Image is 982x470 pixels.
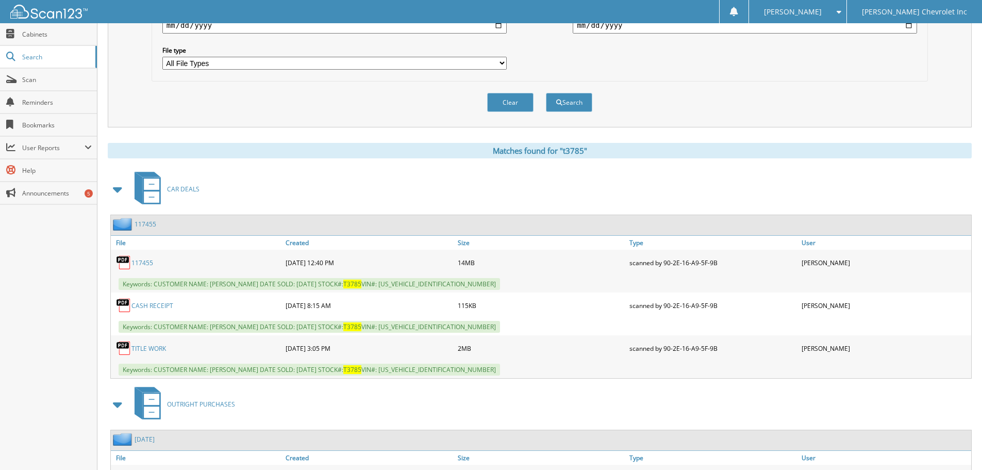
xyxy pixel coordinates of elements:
[22,75,92,84] span: Scan
[131,301,173,310] a: CASH RECEIPT
[487,93,534,112] button: Clear
[119,364,500,376] span: Keywords: CUSTOMER NAME: [PERSON_NAME] DATE SOLD: [DATE] STOCK#: VIN#: [US_VEHICLE_IDENTIFICATION...
[119,278,500,290] span: Keywords: CUSTOMER NAME: [PERSON_NAME] DATE SOLD: [DATE] STOCK#: VIN#: [US_VEHICLE_IDENTIFICATION...
[10,5,88,19] img: scan123-logo-white.svg
[455,338,627,359] div: 2MB
[799,295,971,316] div: [PERSON_NAME]
[22,98,92,107] span: Reminders
[799,338,971,359] div: [PERSON_NAME]
[283,451,455,465] a: Created
[627,295,799,316] div: scanned by 90-2E-16-A9-5F-9B
[111,451,283,465] a: File
[455,295,627,316] div: 115KB
[111,236,283,250] a: File
[799,236,971,250] a: User
[116,255,131,270] img: PDF.png
[116,341,131,356] img: PDF.png
[573,17,917,34] input: end
[162,17,507,34] input: start
[113,218,135,231] img: folder2.png
[85,189,93,198] div: 5
[135,435,155,444] a: [DATE]
[627,252,799,273] div: scanned by 90-2E-16-A9-5F-9B
[22,30,92,39] span: Cabinets
[343,322,361,331] span: T3785
[22,121,92,129] span: Bookmarks
[22,143,85,152] span: User Reports
[455,451,627,465] a: Size
[22,166,92,175] span: Help
[283,338,455,359] div: [DATE] 3:05 PM
[131,258,153,267] a: 117455
[128,169,199,209] a: CAR DEALS
[930,420,982,470] iframe: Chat Widget
[162,46,507,55] label: File type
[22,53,90,61] span: Search
[116,298,131,313] img: PDF.png
[764,9,822,15] span: [PERSON_NAME]
[627,338,799,359] div: scanned by 90-2E-16-A9-5F-9B
[343,280,361,288] span: T3785
[283,252,455,273] div: [DATE] 12:40 PM
[167,185,199,193] span: CAR DEALS
[119,321,500,333] span: Keywords: CUSTOMER NAME: [PERSON_NAME] DATE SOLD: [DATE] STOCK#: VIN#: [US_VEHICLE_IDENTIFICATION...
[546,93,592,112] button: Search
[627,236,799,250] a: Type
[283,236,455,250] a: Created
[113,433,135,446] img: folder2.png
[131,344,166,353] a: TITLE WORK
[128,384,235,425] a: OUTRIGHT PURCHASES
[167,400,235,409] span: OUTRIGHT PURCHASES
[799,451,971,465] a: User
[455,236,627,250] a: Size
[799,252,971,273] div: [PERSON_NAME]
[862,9,967,15] span: [PERSON_NAME] Chevrolet Inc
[22,189,92,198] span: Announcements
[283,295,455,316] div: [DATE] 8:15 AM
[455,252,627,273] div: 14MB
[627,451,799,465] a: Type
[108,143,972,158] div: Matches found for "t3785"
[135,220,156,229] a: 117455
[343,365,361,374] span: T3785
